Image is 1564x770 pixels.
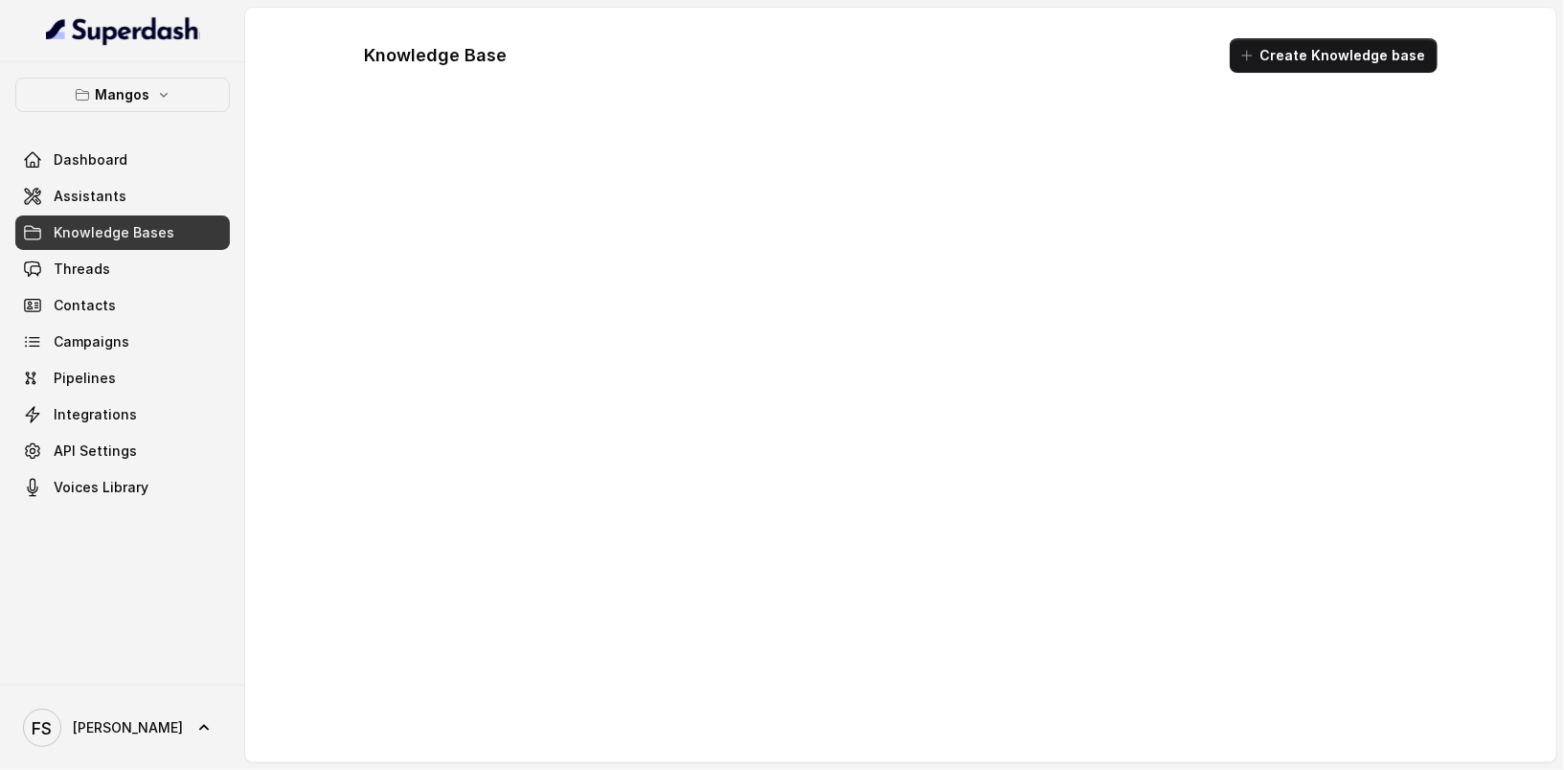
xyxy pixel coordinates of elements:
button: Create Knowledge base [1230,38,1438,73]
button: Mangos [15,78,230,112]
a: Campaigns [15,325,230,359]
a: Contacts [15,288,230,323]
span: Voices Library [54,478,148,497]
span: Pipelines [54,369,116,388]
h1: Knowledge Base [365,40,508,71]
span: API Settings [54,442,137,461]
a: Pipelines [15,361,230,396]
a: Integrations [15,397,230,432]
p: Mangos [96,83,150,106]
span: Knowledge Bases [54,223,174,242]
span: Dashboard [54,150,127,170]
text: FS [33,718,53,738]
span: Threads [54,260,110,279]
a: Threads [15,252,230,286]
a: API Settings [15,434,230,468]
a: Assistants [15,179,230,214]
a: Knowledge Bases [15,215,230,250]
a: Dashboard [15,143,230,177]
span: Contacts [54,296,116,315]
a: [PERSON_NAME] [15,701,230,755]
span: Campaigns [54,332,129,351]
a: Voices Library [15,470,230,505]
span: [PERSON_NAME] [73,718,183,737]
span: Integrations [54,405,137,424]
span: Assistants [54,187,126,206]
img: light.svg [46,15,200,46]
